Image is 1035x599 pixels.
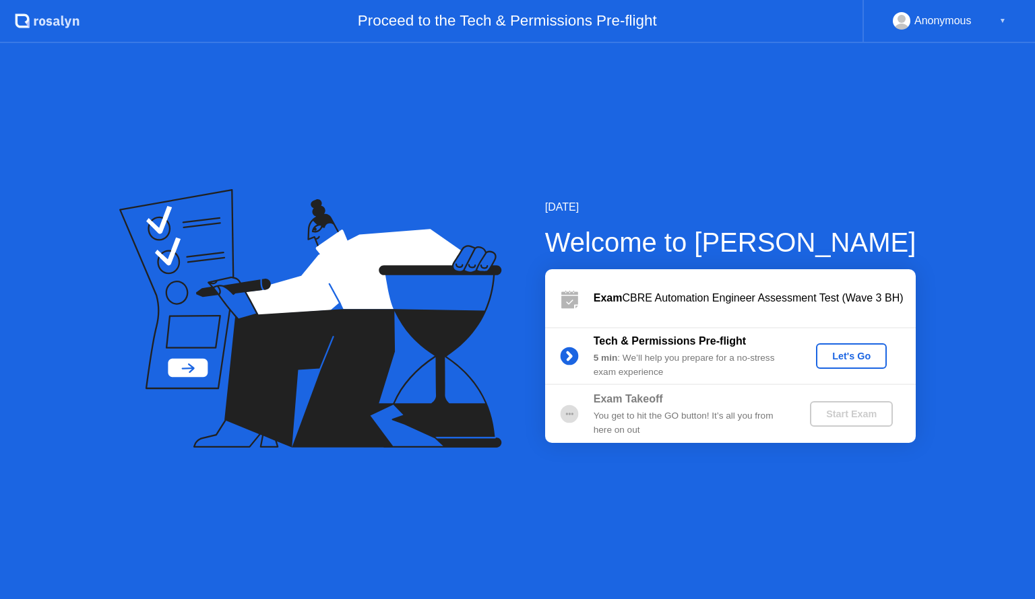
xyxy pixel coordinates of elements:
div: : We’ll help you prepare for a no-stress exam experience [594,351,788,379]
b: Exam Takeoff [594,393,663,404]
div: Start Exam [815,409,887,419]
b: 5 min [594,353,618,363]
div: Anonymous [914,12,972,30]
button: Let's Go [816,343,887,369]
b: Exam [594,292,623,304]
div: Let's Go [821,351,881,361]
div: You get to hit the GO button! It’s all you from here on out [594,409,788,437]
div: ▼ [999,12,1006,30]
b: Tech & Permissions Pre-flight [594,335,746,347]
div: CBRE Automation Engineer Assessment Test (Wave 3 BH) [594,290,916,306]
div: [DATE] [545,199,916,215]
div: Welcome to [PERSON_NAME] [545,222,916,262]
button: Start Exam [810,401,893,427]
